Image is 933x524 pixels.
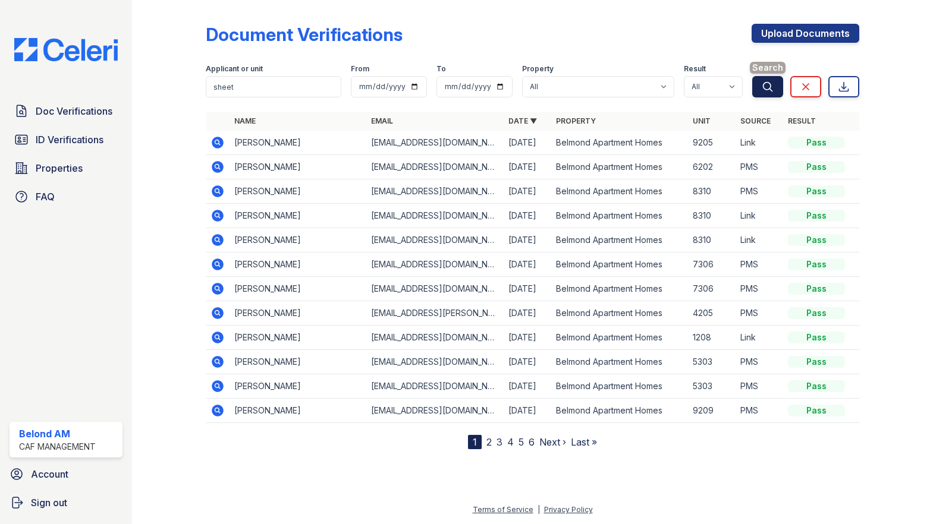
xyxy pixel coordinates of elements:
[688,131,736,155] td: 9205
[736,228,783,252] td: Link
[688,228,736,252] td: 8310
[366,374,504,399] td: [EMAIL_ADDRESS][DOMAIN_NAME]
[752,76,783,97] button: Search
[366,252,504,277] td: [EMAIL_ADDRESS][DOMAIN_NAME]
[230,277,367,301] td: [PERSON_NAME]
[10,99,122,123] a: Doc Verifications
[538,505,540,514] div: |
[688,155,736,179] td: 6202
[366,131,504,155] td: [EMAIL_ADDRESS][DOMAIN_NAME]
[788,234,845,246] div: Pass
[688,179,736,204] td: 8310
[551,326,689,350] td: Belmond Apartment Homes
[19,427,96,441] div: Belond AM
[688,204,736,228] td: 8310
[750,62,786,74] span: Search
[31,495,67,510] span: Sign out
[468,435,482,449] div: 1
[688,399,736,423] td: 9209
[688,252,736,277] td: 7306
[551,155,689,179] td: Belmond Apartment Homes
[736,155,783,179] td: PMS
[10,185,122,209] a: FAQ
[736,301,783,326] td: PMS
[551,179,689,204] td: Belmond Apartment Homes
[551,350,689,374] td: Belmond Apartment Homes
[36,190,55,204] span: FAQ
[504,179,551,204] td: [DATE]
[504,277,551,301] td: [DATE]
[788,116,816,125] a: Result
[36,104,112,118] span: Doc Verifications
[507,436,514,448] a: 4
[351,64,369,74] label: From
[684,64,706,74] label: Result
[230,326,367,350] td: [PERSON_NAME]
[788,356,845,368] div: Pass
[788,307,845,319] div: Pass
[788,380,845,392] div: Pass
[736,277,783,301] td: PMS
[529,436,535,448] a: 6
[230,204,367,228] td: [PERSON_NAME]
[752,24,859,43] a: Upload Documents
[788,137,845,149] div: Pass
[736,252,783,277] td: PMS
[504,204,551,228] td: [DATE]
[736,131,783,155] td: Link
[230,399,367,423] td: [PERSON_NAME]
[230,228,367,252] td: [PERSON_NAME]
[736,399,783,423] td: PMS
[788,185,845,197] div: Pass
[366,301,504,326] td: [EMAIL_ADDRESS][PERSON_NAME][DOMAIN_NAME]
[551,277,689,301] td: Belmond Apartment Homes
[571,436,597,448] a: Last »
[366,155,504,179] td: [EMAIL_ADDRESS][DOMAIN_NAME]
[504,326,551,350] td: [DATE]
[736,374,783,399] td: PMS
[206,24,403,45] div: Document Verifications
[230,374,367,399] td: [PERSON_NAME]
[436,64,446,74] label: To
[788,332,845,343] div: Pass
[19,441,96,453] div: CAF Management
[788,405,845,416] div: Pass
[497,436,502,448] a: 3
[486,436,492,448] a: 2
[688,374,736,399] td: 5303
[551,301,689,326] td: Belmond Apartment Homes
[230,252,367,277] td: [PERSON_NAME]
[366,399,504,423] td: [EMAIL_ADDRESS][DOMAIN_NAME]
[366,277,504,301] td: [EMAIL_ADDRESS][DOMAIN_NAME]
[504,228,551,252] td: [DATE]
[230,301,367,326] td: [PERSON_NAME]
[504,374,551,399] td: [DATE]
[788,210,845,222] div: Pass
[5,38,127,61] img: CE_Logo_Blue-a8612792a0a2168367f1c8372b55b34899dd931a85d93a1a3d3e32e68fde9ad4.png
[5,462,127,486] a: Account
[366,179,504,204] td: [EMAIL_ADDRESS][DOMAIN_NAME]
[788,283,845,295] div: Pass
[366,228,504,252] td: [EMAIL_ADDRESS][DOMAIN_NAME]
[693,116,711,125] a: Unit
[508,116,537,125] a: Date ▼
[551,204,689,228] td: Belmond Apartment Homes
[234,116,256,125] a: Name
[36,132,103,147] span: ID Verifications
[206,76,342,97] input: Search by name, email, or unit number
[504,131,551,155] td: [DATE]
[539,436,566,448] a: Next ›
[366,326,504,350] td: [EMAIL_ADDRESS][DOMAIN_NAME]
[5,491,127,514] a: Sign out
[688,301,736,326] td: 4205
[736,204,783,228] td: Link
[519,436,524,448] a: 5
[230,350,367,374] td: [PERSON_NAME]
[504,350,551,374] td: [DATE]
[544,505,593,514] a: Privacy Policy
[10,128,122,151] a: ID Verifications
[736,350,783,374] td: PMS
[504,399,551,423] td: [DATE]
[736,179,783,204] td: PMS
